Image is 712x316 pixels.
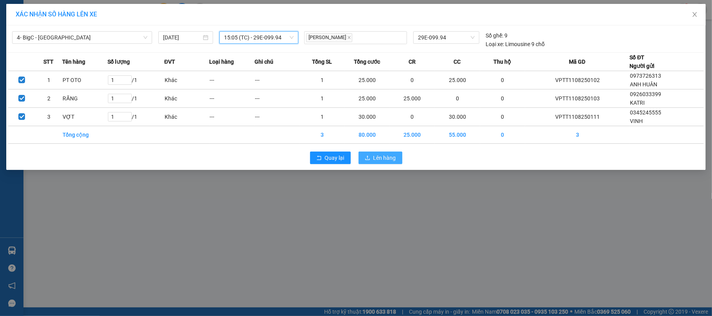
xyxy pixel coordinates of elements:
[359,152,402,164] button: uploadLên hàng
[316,155,322,161] span: rollback
[525,89,630,108] td: VPTT1108250103
[486,31,503,40] span: Số ghế:
[493,57,511,66] span: Thu hộ
[255,89,300,108] td: ---
[347,36,351,39] span: close
[210,108,255,126] td: ---
[164,57,175,66] span: ĐVT
[62,108,107,126] td: VỢT
[224,32,294,43] span: 15:05 (TC) - 29E-099.94
[125,113,130,118] span: up
[35,71,62,89] td: 1
[630,109,662,116] span: 0345245555
[300,126,344,144] td: 3
[525,126,630,144] td: 3
[62,89,107,108] td: RĂNG
[125,95,130,99] span: up
[108,57,130,66] span: Số lượng
[345,108,390,126] td: 30.000
[35,89,62,108] td: 2
[569,57,585,66] span: Mã GD
[163,33,201,42] input: 11/08/2025
[312,57,332,66] span: Tổng SL
[210,57,234,66] span: Loại hàng
[435,108,480,126] td: 30.000
[125,80,130,85] span: down
[630,118,643,124] span: VINH
[418,32,475,43] span: 29E-099.94
[123,117,131,121] span: Decrease Value
[255,71,300,89] td: ---
[373,154,396,162] span: Lên hàng
[390,126,435,144] td: 25.000
[123,80,131,84] span: Decrease Value
[325,154,344,162] span: Quay lại
[123,112,131,117] span: Increase Value
[164,71,209,89] td: Khác
[454,57,461,66] span: CC
[630,100,645,106] span: KATRI
[435,126,480,144] td: 55.000
[486,31,508,40] div: 9
[630,91,662,97] span: 0926033399
[390,71,435,89] td: 0
[125,117,130,121] span: down
[108,71,164,89] td: / 1
[123,76,131,80] span: Increase Value
[123,94,131,98] span: Increase Value
[480,126,525,144] td: 0
[345,71,390,89] td: 25.000
[125,76,130,81] span: up
[684,4,706,26] button: Close
[43,57,54,66] span: STT
[210,89,255,108] td: ---
[390,89,435,108] td: 25.000
[108,108,164,126] td: / 1
[108,89,164,108] td: / 1
[435,71,480,89] td: 25.000
[255,108,300,126] td: ---
[630,81,658,87] span: ANH HUÂN
[630,53,655,70] div: Số ĐT Người gửi
[525,108,630,126] td: VPTT1108250111
[310,152,351,164] button: rollbackQuay lại
[409,57,416,66] span: CR
[300,71,344,89] td: 1
[62,71,107,89] td: PT OTO
[486,40,545,48] div: Limousine 9 chỗ
[123,98,131,103] span: Decrease Value
[630,73,662,79] span: 0973726313
[255,57,273,66] span: Ghi chú
[164,89,209,108] td: Khác
[486,40,504,48] span: Loại xe:
[345,89,390,108] td: 25.000
[354,57,380,66] span: Tổng cước
[525,71,630,89] td: VPTT1108250102
[16,11,97,18] span: XÁC NHẬN SỐ HÀNG LÊN XE
[480,108,525,126] td: 0
[390,108,435,126] td: 0
[62,126,107,144] td: Tổng cộng
[17,32,147,43] span: 4- BigC - Phú Thọ
[435,89,480,108] td: 0
[300,89,344,108] td: 1
[210,71,255,89] td: ---
[692,11,698,18] span: close
[306,33,352,42] span: [PERSON_NAME]
[365,155,370,161] span: upload
[345,126,390,144] td: 80.000
[480,71,525,89] td: 0
[480,89,525,108] td: 0
[300,108,344,126] td: 1
[164,108,209,126] td: Khác
[35,108,62,126] td: 3
[62,57,85,66] span: Tên hàng
[125,98,130,103] span: down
